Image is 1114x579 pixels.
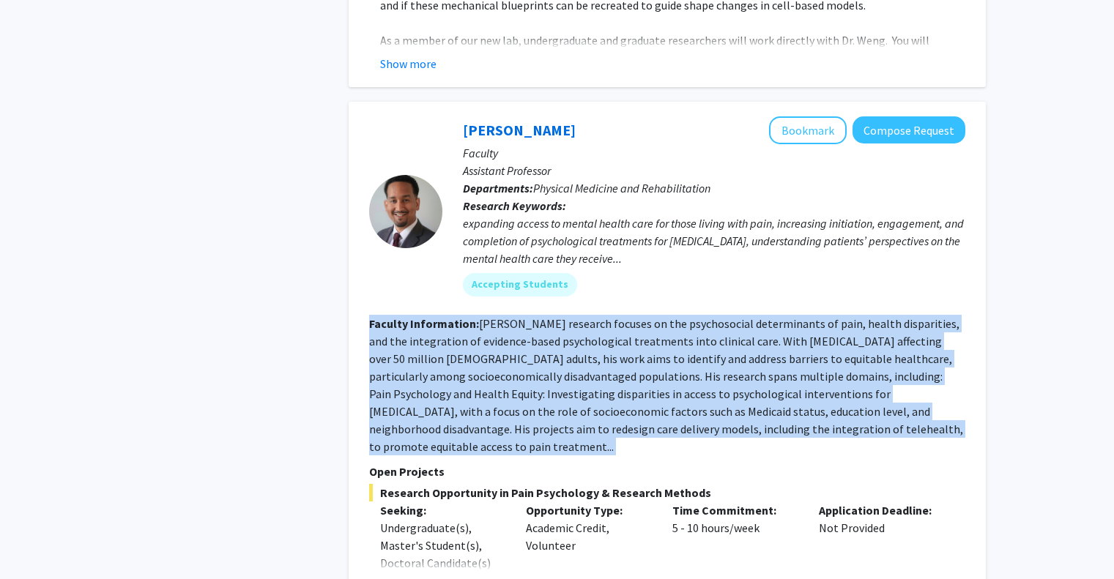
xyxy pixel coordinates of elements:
button: Show more [380,55,437,72]
b: Faculty Information: [369,316,479,331]
span: Research Opportunity in Pain Psychology & Research Methods [369,484,965,501]
p: As a member of our new lab, undergraduate and graduate researchers will work directly with Dr. We... [380,31,965,119]
button: Compose Request to Fenan Rassu [853,116,965,143]
p: Faculty [463,144,965,162]
p: Application Deadline: [819,501,943,519]
p: Seeking: [380,501,505,519]
div: expanding access to mental health care for those living with pain, increasing initiation, engagem... [463,214,965,267]
p: Opportunity Type: [526,501,650,519]
mat-chip: Accepting Students [463,273,577,296]
fg-read-more: [PERSON_NAME] research focuses on the psychosocial determinants of pain, health disparities, and ... [369,316,963,454]
span: Physical Medicine and Rehabilitation [533,181,710,195]
p: Assistant Professor [463,162,965,179]
b: Research Keywords: [463,198,566,213]
p: Open Projects [369,463,965,480]
b: Departments: [463,181,533,195]
a: [PERSON_NAME] [463,121,576,139]
iframe: Chat [11,513,62,568]
p: Time Commitment: [672,501,797,519]
button: Add Fenan Rassu to Bookmarks [769,116,847,144]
